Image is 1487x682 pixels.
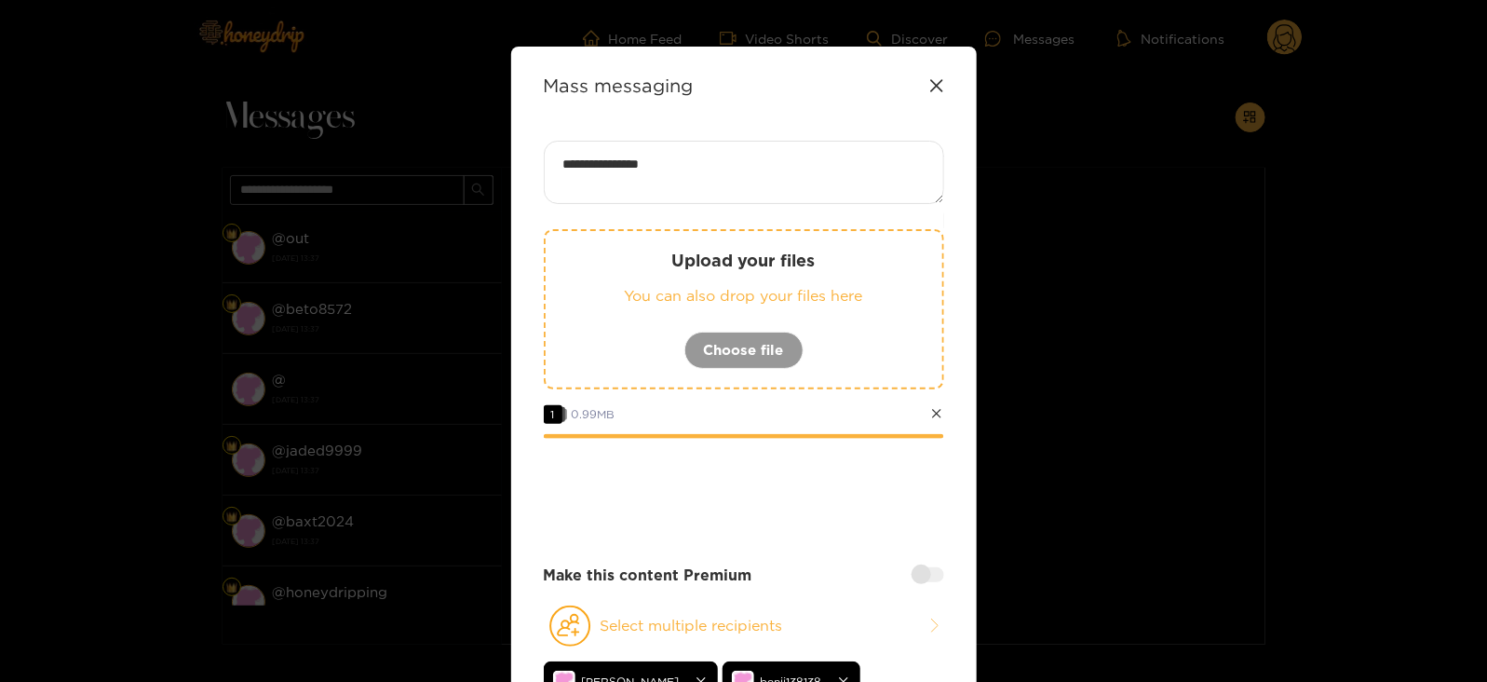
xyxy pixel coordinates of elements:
button: Select multiple recipients [544,605,944,648]
button: Choose file [684,332,804,369]
p: Upload your files [583,250,905,271]
span: 1 [544,405,562,424]
span: 0.99 MB [572,408,615,420]
strong: Mass messaging [544,75,694,96]
strong: Make this content Premium [544,565,752,586]
p: You can also drop your files here [583,285,905,307]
